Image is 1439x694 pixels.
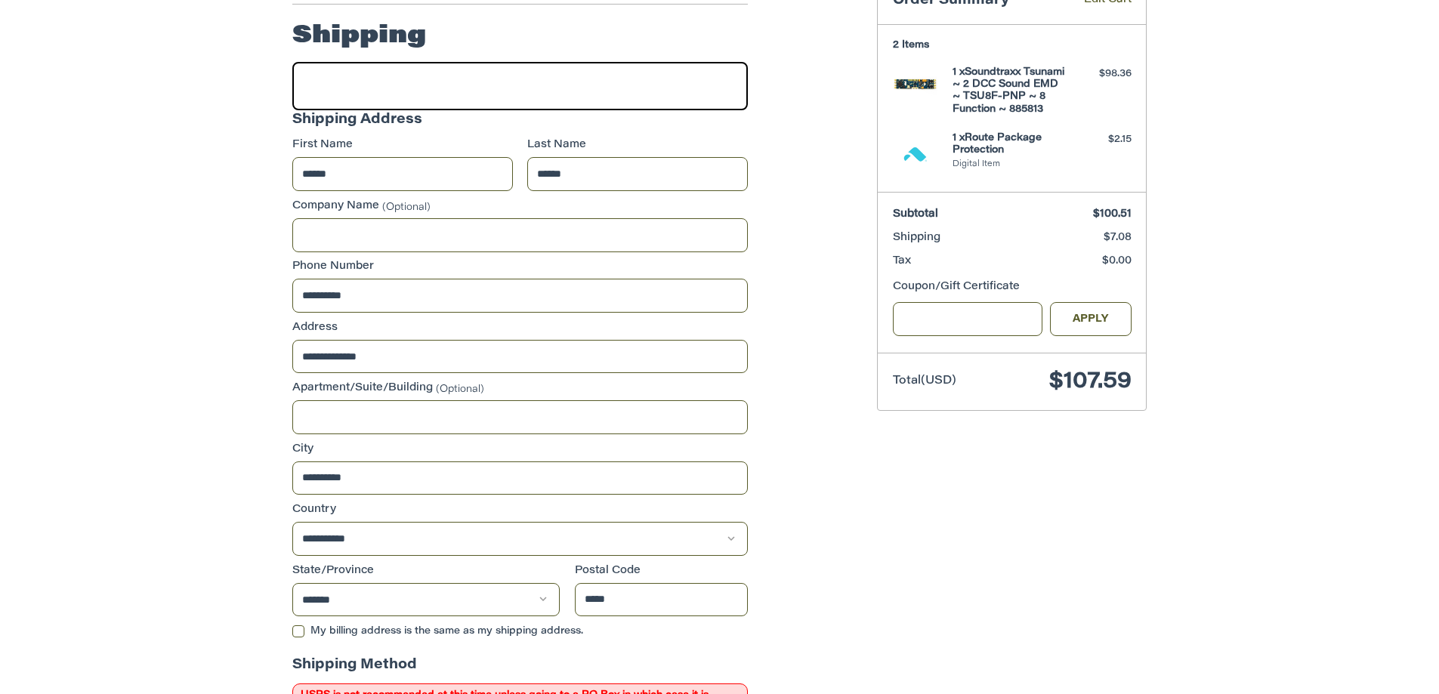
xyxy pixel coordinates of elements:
small: (Optional) [382,202,431,211]
span: Subtotal [893,209,938,220]
label: Address [292,320,748,336]
span: $100.51 [1093,209,1132,220]
label: Postal Code [575,563,749,579]
label: Phone Number [292,259,748,275]
span: $0.00 [1102,256,1132,267]
span: $7.08 [1104,233,1132,243]
legend: Shipping Method [292,655,417,683]
input: Gift Certificate or Coupon Code [893,302,1043,336]
div: Coupon/Gift Certificate [893,279,1132,295]
h3: 2 Items [893,39,1132,51]
li: Digital Item [953,159,1068,171]
label: Last Name [527,137,748,153]
label: Apartment/Suite/Building [292,381,748,396]
div: $98.36 [1072,66,1132,82]
span: $107.59 [1049,371,1132,393]
legend: Shipping Address [292,110,422,138]
label: State/Province [292,563,560,579]
label: My billing address is the same as my shipping address. [292,625,748,637]
label: First Name [292,137,513,153]
h4: 1 x Route Package Protection [953,132,1068,157]
h2: Shipping [292,21,426,51]
button: Apply [1050,302,1132,336]
label: City [292,442,748,458]
span: Total (USD) [893,375,956,387]
small: (Optional) [436,384,484,394]
div: $2.15 [1072,132,1132,147]
span: Shipping [893,233,940,243]
label: Country [292,502,748,518]
label: Company Name [292,199,748,214]
span: Tax [893,256,911,267]
h4: 1 x Soundtraxx Tsunami ~ 2 DCC Sound EMD ~ TSU8F-PNP ~ 8 Function ~ 885813 [953,66,1068,116]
